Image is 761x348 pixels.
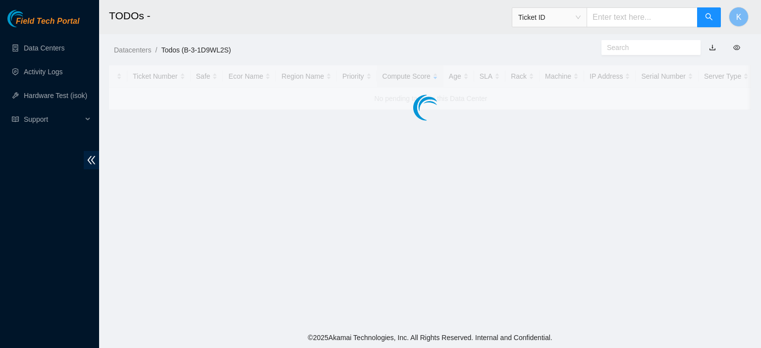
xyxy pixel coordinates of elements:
[12,116,19,123] span: read
[733,44,740,51] span: eye
[16,17,79,26] span: Field Tech Portal
[24,68,63,76] a: Activity Logs
[518,10,581,25] span: Ticket ID
[155,46,157,54] span: /
[84,151,99,169] span: double-left
[99,327,761,348] footer: © 2025 Akamai Technologies, Inc. All Rights Reserved. Internal and Confidential.
[24,44,64,52] a: Data Centers
[702,40,723,55] button: download
[587,7,698,27] input: Enter text here...
[729,7,749,27] button: K
[7,18,79,31] a: Akamai TechnologiesField Tech Portal
[736,11,742,23] span: K
[7,10,50,27] img: Akamai Technologies
[705,13,713,22] span: search
[24,109,82,129] span: Support
[24,92,87,99] a: Hardware Test (isok)
[114,46,151,54] a: Datacenters
[607,42,687,53] input: Search
[697,7,721,27] button: search
[161,46,231,54] a: Todos (B-3-1D9WL2S)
